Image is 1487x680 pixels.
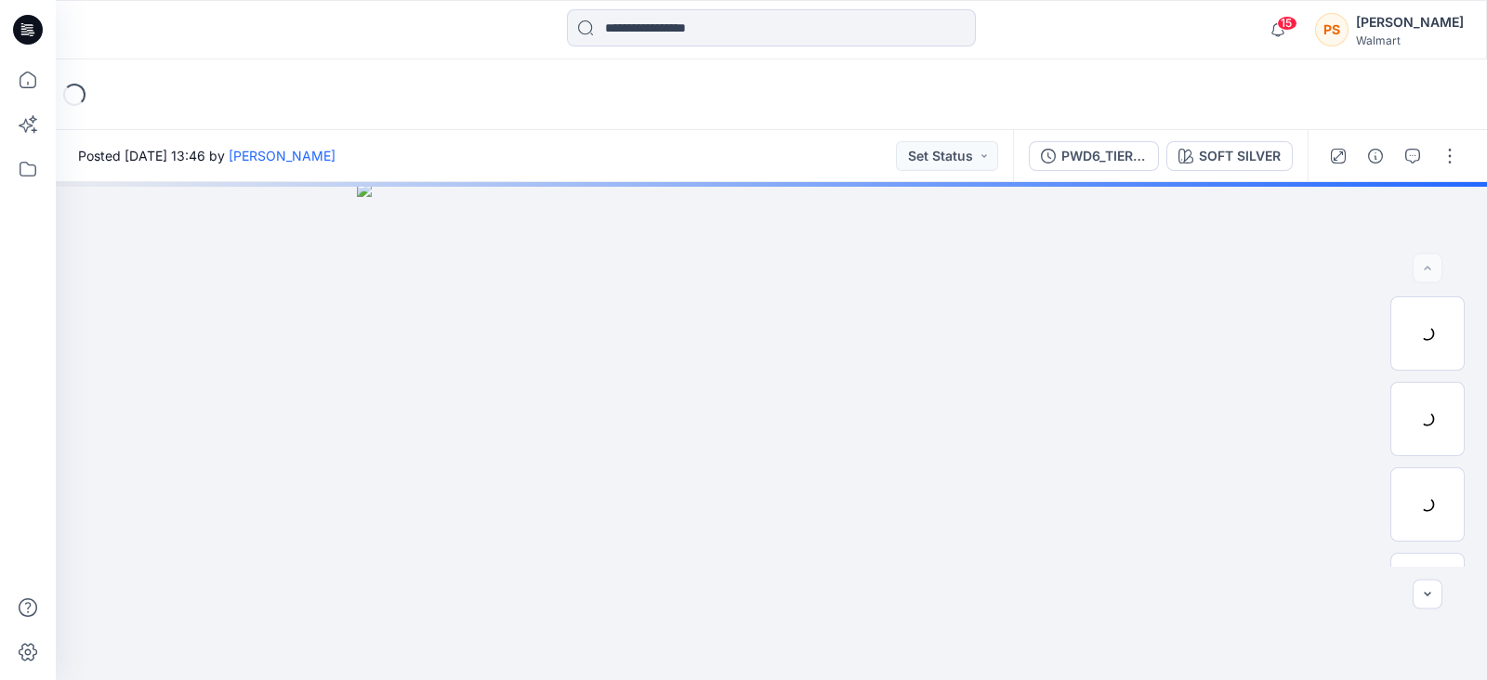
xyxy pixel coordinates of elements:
[1029,141,1159,171] button: PWD6_TIERED MINI DRESS([DATE])
[1199,146,1281,166] div: SOFT SILVER
[229,148,336,163] a: [PERSON_NAME]
[1361,141,1390,171] button: Details
[1166,141,1293,171] button: SOFT SILVER
[1277,16,1297,31] span: 15
[1061,146,1147,166] div: PWD6_TIERED MINI DRESS([DATE])
[1356,33,1464,47] div: Walmart
[1315,13,1349,46] div: PS
[1356,11,1464,33] div: [PERSON_NAME]
[357,182,1187,680] img: eyJhbGciOiJIUzI1NiIsImtpZCI6IjAiLCJzbHQiOiJzZXMiLCJ0eXAiOiJKV1QifQ.eyJkYXRhIjp7InR5cGUiOiJzdG9yYW...
[78,146,336,165] span: Posted [DATE] 13:46 by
